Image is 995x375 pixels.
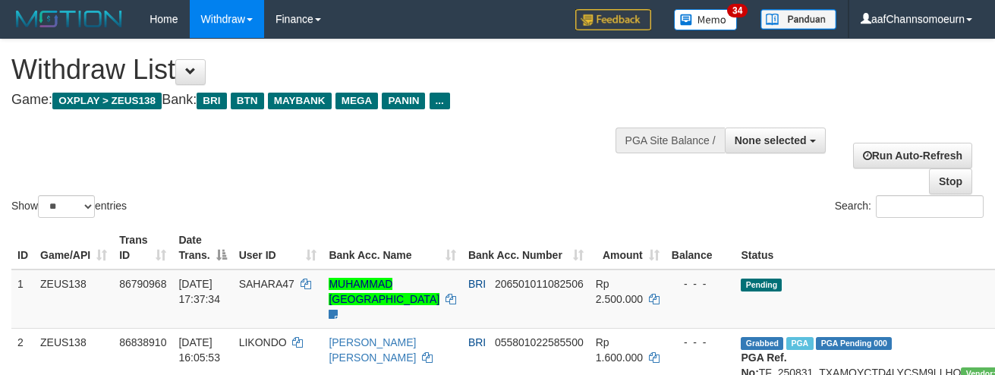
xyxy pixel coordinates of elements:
div: - - - [672,335,729,350]
button: None selected [725,128,826,153]
span: Copy 206501011082506 to clipboard [495,278,584,290]
img: Button%20Memo.svg [674,9,738,30]
th: Game/API: activate to sort column ascending [34,226,113,269]
h1: Withdraw List [11,55,648,85]
span: BRI [468,278,486,290]
span: BRI [468,336,486,348]
td: 1 [11,269,34,329]
img: panduan.png [760,9,836,30]
label: Show entries [11,195,127,218]
span: Marked by aafkaynarin [786,337,813,350]
span: PANIN [382,93,425,109]
span: 86838910 [119,336,166,348]
th: ID [11,226,34,269]
span: [DATE] 17:37:34 [178,278,220,305]
span: None selected [735,134,807,147]
a: Run Auto-Refresh [853,143,972,169]
h4: Game: Bank: [11,93,648,108]
a: [PERSON_NAME] [PERSON_NAME] [329,336,416,364]
th: User ID: activate to sort column ascending [233,226,323,269]
span: 34 [727,4,748,17]
span: Grabbed [741,337,783,350]
th: Bank Acc. Name: activate to sort column ascending [323,226,462,269]
label: Search: [835,195,984,218]
span: Rp 1.600.000 [596,336,643,364]
span: ... [430,93,450,109]
span: MEGA [335,93,379,109]
td: ZEUS138 [34,269,113,329]
a: Stop [929,169,972,194]
span: BTN [231,93,264,109]
input: Search: [876,195,984,218]
span: Copy 055801022585500 to clipboard [495,336,584,348]
img: Feedback.jpg [575,9,651,30]
span: SAHARA47 [239,278,294,290]
span: [DATE] 16:05:53 [178,336,220,364]
th: Date Trans.: activate to sort column descending [172,226,232,269]
div: PGA Site Balance / [616,128,725,153]
span: Rp 2.500.000 [596,278,643,305]
div: - - - [672,276,729,291]
th: Trans ID: activate to sort column ascending [113,226,172,269]
span: LIKONDO [239,336,287,348]
img: MOTION_logo.png [11,8,127,30]
select: Showentries [38,195,95,218]
span: 86790968 [119,278,166,290]
th: Amount: activate to sort column ascending [590,226,666,269]
span: BRI [197,93,226,109]
span: Pending [741,279,782,291]
span: PGA Pending [816,337,892,350]
th: Bank Acc. Number: activate to sort column ascending [462,226,590,269]
th: Balance [666,226,735,269]
span: OXPLAY > ZEUS138 [52,93,162,109]
span: MAYBANK [268,93,332,109]
a: MUHAMMAD [GEOGRAPHIC_DATA] [329,278,439,305]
